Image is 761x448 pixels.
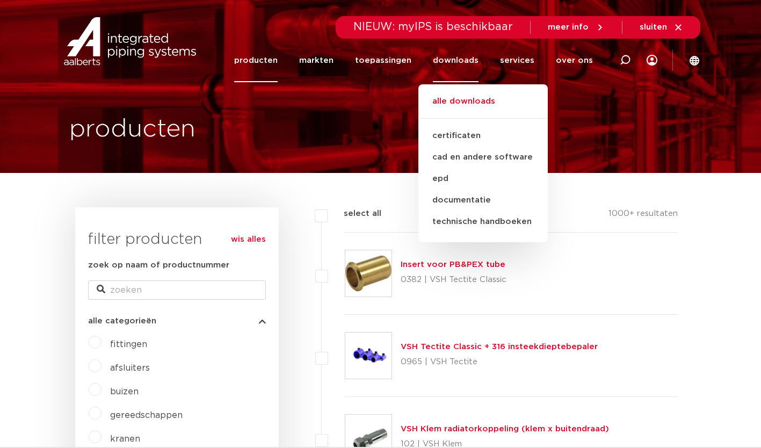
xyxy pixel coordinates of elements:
a: kranen [110,435,140,443]
span: alle categorieën [88,317,156,325]
a: gereedschappen [110,411,183,420]
a: fittingen [110,340,147,349]
span: meer info [548,23,589,31]
h1: producten [69,112,195,147]
a: buizen [110,387,139,396]
a: technische handboeken [418,211,548,233]
p: 0965 | VSH Tectite [401,353,598,371]
p: 1000+ resultaten [608,207,678,224]
img: Thumbnail for VSH Tectite Classic + 316 insteekdieptebepaler [345,333,392,379]
a: documentatie [418,190,548,211]
input: zoeken [88,280,266,300]
button: alle categorieën [88,317,266,325]
a: markten [299,39,334,82]
a: alle downloads [418,95,548,119]
div: my IPS [647,39,657,82]
a: cad en andere software [418,147,548,168]
a: VSH Klem radiatorkoppeling (klem x buitendraad) [401,425,609,433]
a: sluiten [640,23,683,32]
a: certificaten [418,125,548,147]
a: producten [234,39,278,82]
label: select all [328,207,381,220]
span: NIEUW: myIPS is beschikbaar [353,21,513,32]
a: downloads [433,39,479,82]
a: over ons [556,39,593,82]
span: sluiten [640,23,667,31]
a: epd [418,168,548,190]
a: services [500,39,534,82]
img: Thumbnail for Insert voor PB&PEX tube [345,250,392,297]
a: wis alles [231,233,266,246]
a: toepassingen [355,39,411,82]
a: meer info [548,23,605,32]
a: VSH Tectite Classic + 316 insteekdieptebepaler [401,343,598,351]
h3: filter producten [88,229,266,250]
a: Insert voor PB&PEX tube [401,261,505,269]
nav: Menu [234,39,593,82]
p: 0382 | VSH Tectite Classic [401,271,506,288]
label: zoek op naam of productnummer [88,259,229,272]
a: afsluiters [110,364,150,372]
